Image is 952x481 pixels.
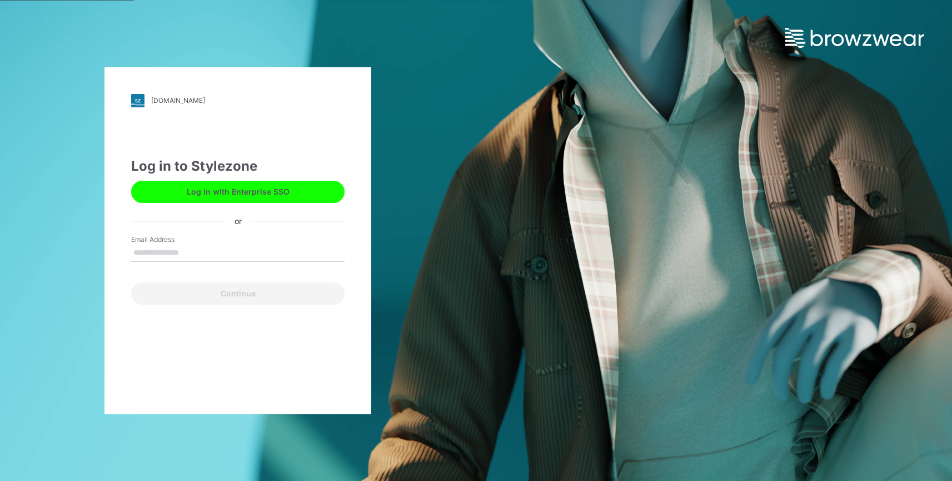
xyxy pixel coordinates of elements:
[151,96,205,105] div: [DOMAIN_NAME]
[131,94,144,107] img: stylezone-logo.562084cfcfab977791bfbf7441f1a819.svg
[131,156,345,176] div: Log in to Stylezone
[131,181,345,203] button: Log in with Enterprise SSO
[131,94,345,107] a: [DOMAIN_NAME]
[131,235,209,245] label: Email Address
[785,28,924,48] img: browzwear-logo.e42bd6dac1945053ebaf764b6aa21510.svg
[226,215,251,227] div: or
